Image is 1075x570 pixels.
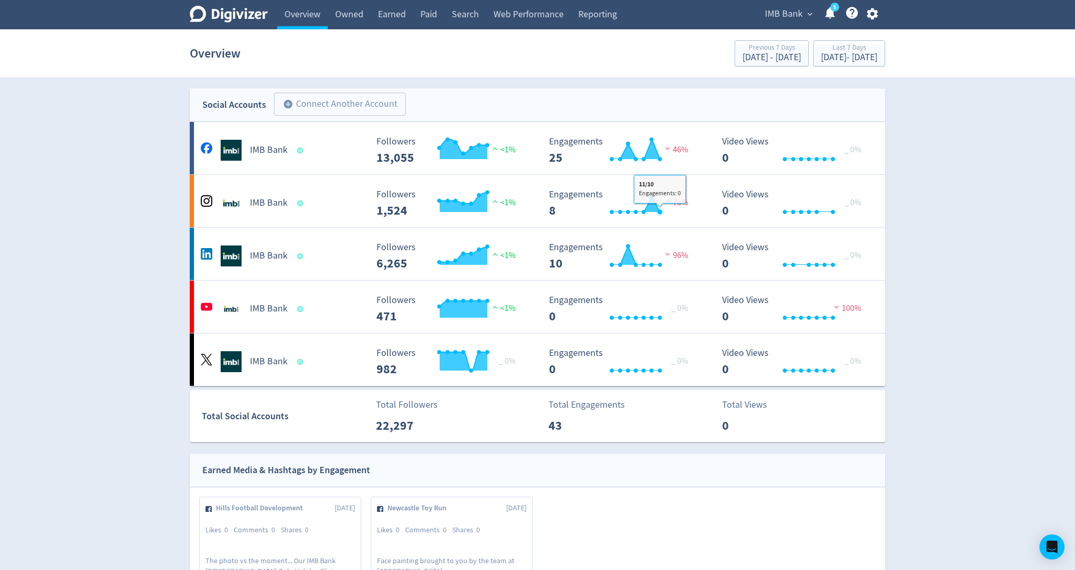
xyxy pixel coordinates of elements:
[250,144,288,157] h5: IMB Bank
[371,295,528,323] svg: Followers ---
[548,416,609,435] p: 43
[250,197,288,209] h5: IMB Bank
[821,53,877,62] div: [DATE] - [DATE]
[305,525,308,534] span: 0
[833,4,836,11] text: 5
[544,295,701,323] svg: Engagements 0
[662,197,673,205] img: negative-performance.svg
[476,525,480,534] span: 0
[490,303,516,314] span: <1%
[761,6,815,23] button: IMB Bank
[499,356,516,366] span: _ 0%
[490,250,516,261] span: <1%
[742,53,801,62] div: [DATE] - [DATE]
[662,144,673,152] img: negative-performance.svg
[234,525,281,535] div: Comments
[490,144,500,152] img: positive-performance.svg
[717,137,874,164] svg: Video Views 0
[250,250,288,262] h5: IMB Bank
[377,525,405,535] div: Likes
[371,348,528,376] svg: Followers ---
[844,197,861,208] span: _ 0%
[405,525,452,535] div: Comments
[224,525,228,534] span: 0
[813,40,885,66] button: Last 7 Days[DATE]- [DATE]
[266,94,406,116] a: Connect Another Account
[490,197,516,208] span: <1%
[190,37,241,70] h1: Overview
[821,44,877,53] div: Last 7 Days
[452,525,486,535] div: Shares
[396,525,399,534] span: 0
[717,189,874,217] svg: Video Views 0
[662,197,688,208] span: 73%
[844,250,861,261] span: _ 0%
[544,348,701,376] svg: Engagements 0
[805,9,815,19] span: expand_more
[298,253,306,259] span: Data last synced: 12 Oct 2025, 4:02am (AEDT)
[830,3,839,12] a: 5
[281,525,314,535] div: Shares
[221,298,242,319] img: IMB Bank undefined
[190,228,885,280] a: IMB Bank undefinedIMB Bank Followers --- Followers 6,265 <1% Engagements 10 Engagements 10 96% Vi...
[1039,534,1065,560] div: Open Intercom Messenger
[250,355,288,368] h5: IMB Bank
[722,398,782,412] p: Total Views
[335,503,355,513] span: [DATE]
[443,525,447,534] span: 0
[298,359,306,365] span: Data last synced: 12 Oct 2025, 1:02am (AEDT)
[717,295,874,323] svg: Video Views 0
[717,242,874,270] svg: Video Views 0
[298,306,306,312] span: Data last synced: 12 Oct 2025, 1:02am (AEDT)
[662,250,673,258] img: negative-performance.svg
[544,189,701,217] svg: Engagements 8
[221,245,242,266] img: IMB Bank undefined
[202,409,369,424] div: Total Social Accounts
[662,144,688,155] span: 46%
[831,303,861,314] span: 100%
[506,503,527,513] span: [DATE]
[671,303,688,314] span: _ 0%
[271,525,275,534] span: 0
[717,348,874,376] svg: Video Views 0
[221,193,242,214] img: IMB Bank undefined
[190,281,885,333] a: IMB Bank undefinedIMB Bank Followers --- Followers 471 <1% Engagements 0 Engagements 0 _ 0% Video...
[544,242,701,270] svg: Engagements 10
[490,303,500,311] img: positive-performance.svg
[202,97,266,113] div: Social Accounts
[548,398,625,412] p: Total Engagements
[371,189,528,217] svg: Followers ---
[371,137,528,164] svg: Followers ---
[831,303,842,311] img: negative-performance.svg
[371,242,528,270] svg: Followers ---
[844,356,861,366] span: _ 0%
[387,503,452,513] span: Newcastle Toy Run
[216,503,308,513] span: Hills Football Development
[298,148,306,153] span: Data last synced: 12 Oct 2025, 7:01am (AEDT)
[190,333,885,386] a: IMB Bank undefinedIMB Bank Followers --- _ 0% Followers 982 Engagements 0 Engagements 0 _ 0% Vide...
[250,303,288,315] h5: IMB Bank
[376,416,436,435] p: 22,297
[274,93,406,116] button: Connect Another Account
[490,144,516,155] span: <1%
[735,40,809,66] button: Previous 7 Days[DATE] - [DATE]
[544,137,701,164] svg: Engagements 25
[671,356,688,366] span: _ 0%
[190,122,885,174] a: IMB Bank undefinedIMB Bank Followers --- Followers 13,055 <1% Engagements 25 Engagements 25 46% V...
[190,175,885,227] a: IMB Bank undefinedIMB Bank Followers --- Followers 1,524 <1% Engagements 8 Engagements 8 73% Vide...
[221,140,242,161] img: IMB Bank undefined
[283,99,293,109] span: add_circle
[765,6,803,23] span: IMB Bank
[221,351,242,372] img: IMB Bank undefined
[742,44,801,53] div: Previous 7 Days
[490,197,500,205] img: positive-performance.svg
[205,525,234,535] div: Likes
[662,250,688,261] span: 96%
[376,398,438,412] p: Total Followers
[490,250,500,258] img: positive-performance.svg
[202,463,370,478] div: Earned Media & Hashtags by Engagement
[844,144,861,155] span: _ 0%
[722,416,782,435] p: 0
[298,200,306,206] span: Data last synced: 12 Oct 2025, 12:02pm (AEDT)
